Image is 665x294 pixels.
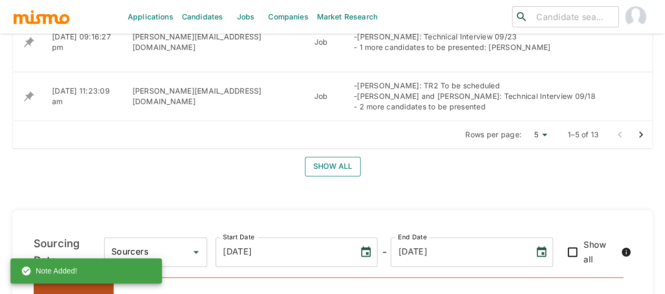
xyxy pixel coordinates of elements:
label: End Date [398,232,426,241]
img: Maia Reyes [625,6,646,27]
div: -[PERSON_NAME] and [PERSON_NAME]: Client Interview to be scheduled -[PERSON_NAME]: Technical Inte... [354,21,627,63]
td: [DATE] 11:23:09 am [44,72,124,121]
p: 1–5 of 13 [568,129,599,140]
td: [PERSON_NAME][EMAIL_ADDRESS][DOMAIN_NAME] [124,72,306,121]
input: Candidate search [532,9,614,24]
td: [DATE] 09:16:27 pm [44,13,124,72]
div: 5 [526,127,551,143]
img: logo [13,9,70,25]
input: MM/DD/YYYY [216,237,351,267]
button: Choose date, selected date is Sep 24, 2025 [355,241,376,262]
svg: When checked, all metrics, including those with zero values, will be displayed. [621,247,631,257]
div: Note Added! [21,261,77,280]
button: Show all [305,157,361,176]
button: Open [189,245,203,259]
td: Job [306,72,345,121]
td: [PERSON_NAME][EMAIL_ADDRESS][DOMAIN_NAME] [124,13,306,72]
h6: - [382,244,386,260]
label: Start Date [223,232,254,241]
p: Rows per page: [465,129,521,140]
div: -[PERSON_NAME]: TR2 To be scheduled -[PERSON_NAME] and [PERSON_NAME]: Technical Interview 09/18 -... [354,80,627,112]
button: Choose date, selected date is Sep 30, 2025 [531,241,552,262]
td: Job [306,13,345,72]
input: MM/DD/YYYY [391,237,526,267]
h6: Sourcing Data [34,235,104,269]
span: Show all [584,237,618,267]
button: Go to next page [630,124,651,145]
